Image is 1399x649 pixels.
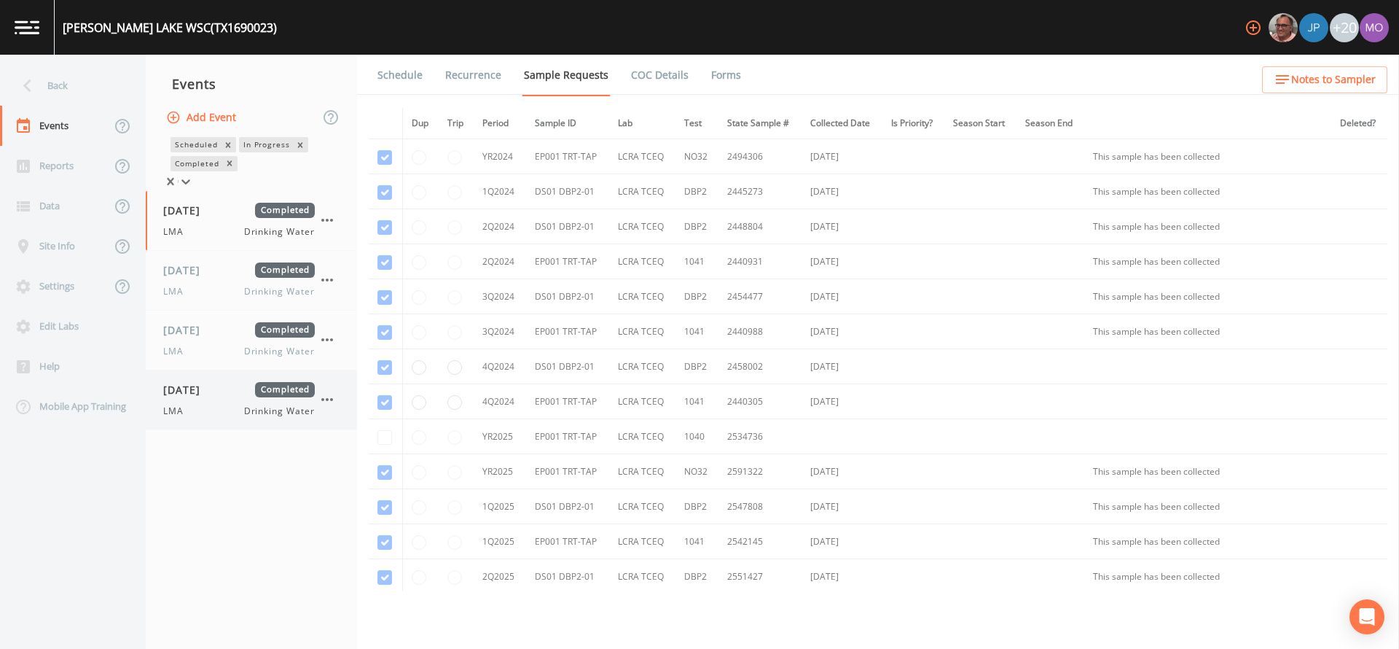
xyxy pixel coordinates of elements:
[1084,244,1331,279] td: This sample has been collected
[163,104,242,131] button: Add Event
[163,203,211,218] span: [DATE]
[526,384,609,419] td: EP001 TRT-TAP
[255,382,315,397] span: Completed
[474,279,525,314] td: 3Q2024
[526,524,609,559] td: EP001 TRT-TAP
[609,314,675,349] td: LCRA TCEQ
[802,244,882,279] td: [DATE]
[675,454,718,489] td: NO32
[526,419,609,454] td: EP001 TRT-TAP
[1331,108,1387,139] th: Deleted?
[802,349,882,384] td: [DATE]
[802,279,882,314] td: [DATE]
[163,225,192,238] span: LMA
[526,454,609,489] td: EP001 TRT-TAP
[1084,209,1331,244] td: This sample has been collected
[675,244,718,279] td: 1041
[802,524,882,559] td: [DATE]
[255,263,315,278] span: Completed
[675,524,718,559] td: 1041
[718,209,802,244] td: 2448804
[63,19,277,36] div: [PERSON_NAME] LAKE WSC (TX1690023)
[609,384,675,419] td: LCRA TCEQ
[944,108,1016,139] th: Season Start
[474,384,525,419] td: 4Q2024
[609,524,675,559] td: LCRA TCEQ
[255,203,315,218] span: Completed
[474,349,525,384] td: 4Q2024
[171,137,220,152] div: Scheduled
[1262,66,1387,93] button: Notes to Sampler
[239,137,293,152] div: In Progress
[718,108,802,139] th: State Sample #
[709,55,743,96] a: Forms
[1360,13,1389,42] img: 4e251478aba98ce068fb7eae8f78b90c
[146,251,357,311] a: [DATE]CompletedLMADrinking Water
[474,244,525,279] td: 2Q2024
[675,279,718,314] td: DBP2
[609,349,675,384] td: LCRA TCEQ
[1084,489,1331,524] td: This sample has been collected
[718,174,802,209] td: 2445273
[1084,454,1331,489] td: This sample has been collected
[609,209,675,244] td: LCRA TCEQ
[802,108,882,139] th: Collected Date
[1299,13,1328,42] img: 41241ef155101aa6d92a04480b0d0000
[802,174,882,209] td: [DATE]
[443,55,503,96] a: Recurrence
[1016,108,1084,139] th: Season End
[609,139,675,174] td: LCRA TCEQ
[882,108,944,139] th: Is Priority?
[163,382,211,397] span: [DATE]
[244,345,315,358] span: Drinking Water
[163,263,211,278] span: [DATE]
[171,156,222,171] div: Completed
[474,559,525,594] td: 2Q2025
[1298,13,1329,42] div: Joshua gere Paul
[675,174,718,209] td: DBP2
[146,311,357,370] a: [DATE]CompletedLMADrinking Water
[802,209,882,244] td: [DATE]
[526,279,609,314] td: DS01 DBP2-01
[609,174,675,209] td: LCRA TCEQ
[255,322,315,338] span: Completed
[718,524,802,559] td: 2542145
[474,139,525,174] td: YR2024
[474,419,525,454] td: YR2025
[609,454,675,489] td: LCRA TCEQ
[15,20,39,34] img: logo
[375,55,425,96] a: Schedule
[526,349,609,384] td: DS01 DBP2-01
[802,384,882,419] td: [DATE]
[526,314,609,349] td: EP001 TRT-TAP
[802,559,882,594] td: [DATE]
[244,285,315,298] span: Drinking Water
[292,137,308,152] div: Remove In Progress
[718,454,802,489] td: 2591322
[718,419,802,454] td: 2534736
[526,489,609,524] td: DS01 DBP2-01
[609,244,675,279] td: LCRA TCEQ
[609,419,675,454] td: LCRA TCEQ
[609,108,675,139] th: Lab
[474,108,525,139] th: Period
[675,314,718,349] td: 1041
[163,345,192,358] span: LMA
[146,370,357,430] a: [DATE]CompletedLMADrinking Water
[675,108,718,139] th: Test
[526,209,609,244] td: DS01 DBP2-01
[1269,13,1298,42] img: e2d790fa78825a4bb76dcb6ab311d44c
[1330,13,1359,42] div: +20
[675,559,718,594] td: DBP2
[609,559,675,594] td: LCRA TCEQ
[675,349,718,384] td: DBP2
[1084,314,1331,349] td: This sample has been collected
[474,314,525,349] td: 3Q2024
[220,137,236,152] div: Remove Scheduled
[474,489,525,524] td: 1Q2025
[526,108,609,139] th: Sample ID
[522,55,611,96] a: Sample Requests
[802,454,882,489] td: [DATE]
[474,209,525,244] td: 2Q2024
[1349,599,1384,634] div: Open Intercom Messenger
